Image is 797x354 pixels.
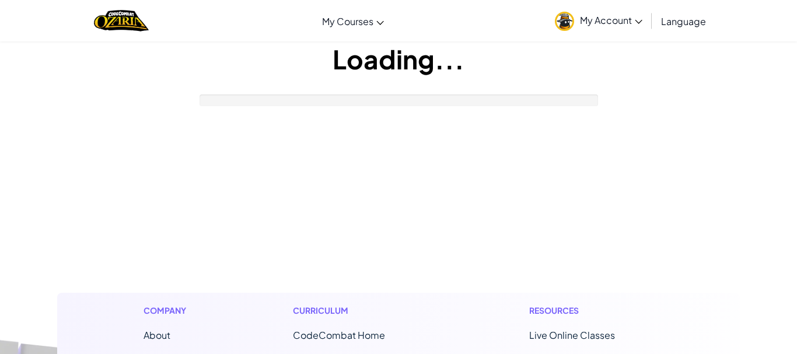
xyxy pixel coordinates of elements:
[322,15,373,27] span: My Courses
[555,12,574,31] img: avatar
[144,304,198,317] h1: Company
[549,2,648,39] a: My Account
[529,304,653,317] h1: Resources
[293,304,434,317] h1: Curriculum
[661,15,706,27] span: Language
[529,329,615,341] a: Live Online Classes
[655,5,712,37] a: Language
[94,9,148,33] a: Ozaria by CodeCombat logo
[316,5,390,37] a: My Courses
[293,329,385,341] span: CodeCombat Home
[144,329,170,341] a: About
[94,9,148,33] img: Home
[580,14,642,26] span: My Account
